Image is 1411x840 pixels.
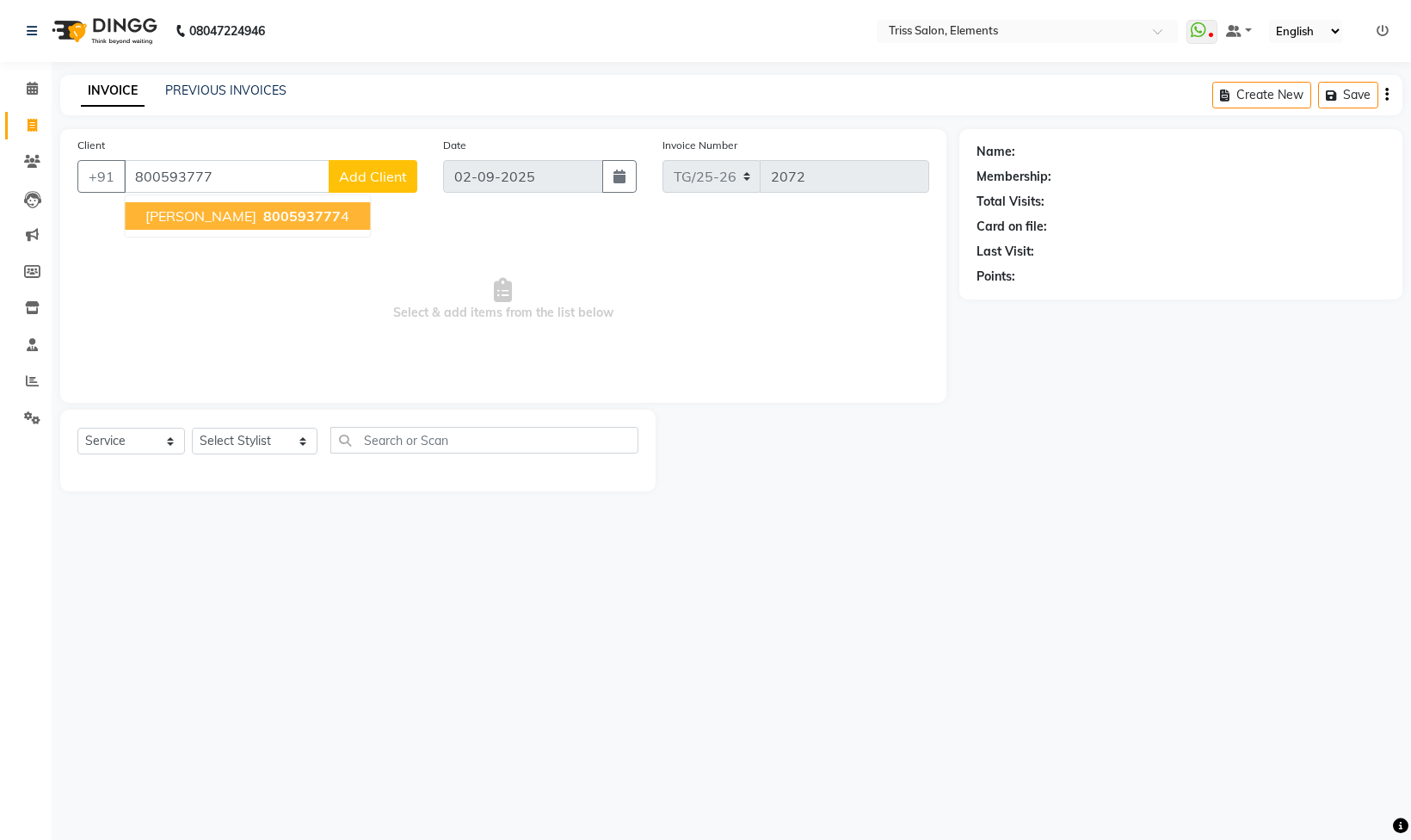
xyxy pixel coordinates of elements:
[124,160,330,193] input: Search by Name/Mobile/Email/Code
[263,207,341,225] span: 800593777
[44,7,162,55] img: logo
[1212,82,1311,108] button: Create New
[339,168,407,185] span: Add Client
[662,138,737,153] label: Invoice Number
[165,83,287,98] a: PREVIOUS INVOICES
[189,7,265,55] b: 08047224946
[977,243,1034,261] div: Last Visit:
[1318,82,1378,108] button: Save
[977,193,1044,211] div: Total Visits:
[77,138,105,153] label: Client
[977,268,1015,286] div: Points:
[81,76,145,107] a: INVOICE
[260,207,349,225] ngb-highlight: 4
[329,160,417,193] button: Add Client
[977,143,1015,161] div: Name:
[977,218,1047,236] div: Card on file:
[977,168,1051,186] div: Membership:
[443,138,466,153] label: Date
[77,160,126,193] button: +91
[77,213,929,386] span: Select & add items from the list below
[330,427,638,454] input: Search or Scan
[145,207,256,225] span: [PERSON_NAME]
